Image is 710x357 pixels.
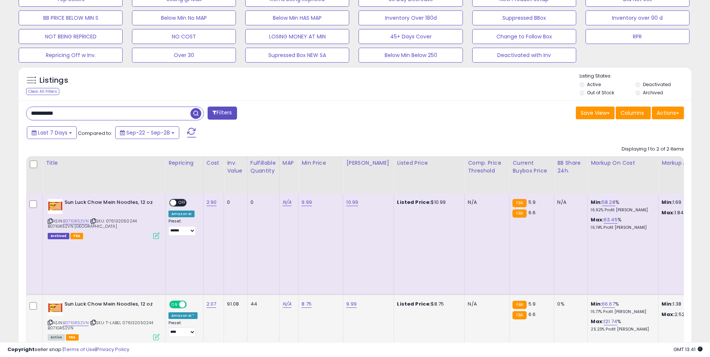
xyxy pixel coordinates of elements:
div: BB Share 24h. [557,159,584,175]
div: Preset: [168,320,198,337]
a: B071GR52VN [63,218,89,224]
button: Sep-22 - Sep-28 [115,126,179,139]
div: ASIN: [48,301,160,340]
strong: Min: [662,199,673,206]
div: $8.75 [397,301,459,307]
button: Save View [576,107,615,119]
a: 2.90 [206,199,217,206]
div: % [591,318,653,332]
label: Deactivated [643,81,671,88]
strong: Max: [662,311,675,318]
a: Terms of Use [64,346,95,353]
b: Min: [591,199,602,206]
button: Inventory over 90 d [586,10,690,25]
div: Inv. value [227,159,244,175]
small: FBA [512,199,526,207]
div: 91.08 [227,301,241,307]
b: Listed Price: [397,300,431,307]
div: Repricing [168,159,200,167]
a: B071GR52VN [63,320,89,326]
div: [PERSON_NAME] [346,159,391,167]
button: 45+ Days Cover [359,29,463,44]
button: NO COST [132,29,236,44]
th: The percentage added to the cost of goods (COGS) that forms the calculator for Min & Max prices. [588,156,659,193]
div: % [591,199,653,213]
div: Min Price [302,159,340,167]
div: Clear All Filters [26,88,59,95]
label: Active [587,81,601,88]
div: Fulfillable Quantity [250,159,276,175]
button: Actions [652,107,684,119]
button: Below Min HAS MAP [245,10,349,25]
span: OFF [186,301,198,307]
span: ON [170,301,179,307]
a: 63.45 [604,216,618,224]
span: Last 7 Days [38,129,67,136]
a: Privacy Policy [97,346,129,353]
div: seller snap | | [7,346,129,353]
b: Sun Luck Chow Mein Noodles, 12 oz [64,301,155,310]
p: 16.92% Profit [PERSON_NAME] [591,208,653,213]
span: FBA [66,334,79,341]
div: $10.99 [397,199,459,206]
b: Min: [591,300,602,307]
span: 2025-10-7 13:41 GMT [673,346,703,353]
div: % [591,217,653,230]
b: Max: [591,318,604,325]
span: Compared to: [78,130,112,137]
button: Deactivated with Inv [472,48,576,63]
div: N/A [557,199,582,206]
a: N/A [283,300,291,308]
a: 2.07 [206,300,217,308]
strong: Copyright [7,346,35,353]
b: Max: [591,216,604,223]
button: Inventory Over 180d [359,10,463,25]
div: N/A [468,301,504,307]
b: Sun Luck Chow Mein Noodles, 12 oz [64,199,155,208]
img: 51jXaf+2O-L._SL40_.jpg [48,301,63,316]
p: 15.77% Profit [PERSON_NAME] [591,309,653,315]
span: 6.6 [528,209,536,216]
div: Displaying 1 to 2 of 2 items [622,146,684,153]
a: 8.75 [302,300,312,308]
span: | SKU: 076132050244 B071GR52VN [GEOGRAPHIC_DATA] [48,218,137,229]
div: 44 [250,301,274,307]
button: Over 30 [132,48,236,63]
button: NOT BEING REPRICED [19,29,123,44]
button: Change to Follow Box [472,29,576,44]
span: FBA [70,233,83,239]
small: FBA [512,209,526,218]
span: 5.9 [528,300,536,307]
span: All listings currently available for purchase on Amazon [48,334,65,341]
span: Columns [621,109,644,117]
div: Listed Price [397,159,461,167]
div: Preset: [168,219,198,236]
button: Below Min Below 250 [359,48,463,63]
button: LOSING MONEY AT MIN [245,29,349,44]
b: Listed Price: [397,199,431,206]
a: 121.74 [604,318,617,325]
div: 0 [250,199,274,206]
div: Amazon AI * [168,312,198,319]
span: OFF [176,200,188,206]
a: 58.28 [602,199,615,206]
div: 0 [227,199,241,206]
label: Out of Stock [587,89,614,96]
button: Filters [208,107,237,120]
p: 16.74% Profit [PERSON_NAME] [591,225,653,230]
div: Cost [206,159,221,167]
h5: Listings [40,75,68,86]
span: Listings that have been deleted from Seller Central [48,233,69,239]
button: Last 7 Days [27,126,77,139]
div: ASIN: [48,199,160,238]
span: 5.9 [528,199,536,206]
div: Comp. Price Threshold [468,159,506,175]
button: Repricing Off w Inv. [19,48,123,63]
strong: Max: [662,209,675,216]
small: FBA [512,311,526,319]
span: | SKU: T-LABEL 076132050244 B071GR52VN [48,320,154,331]
button: Columns [616,107,651,119]
div: Title [46,159,162,167]
div: Amazon AI [168,211,195,217]
p: Listing States: [580,73,691,80]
